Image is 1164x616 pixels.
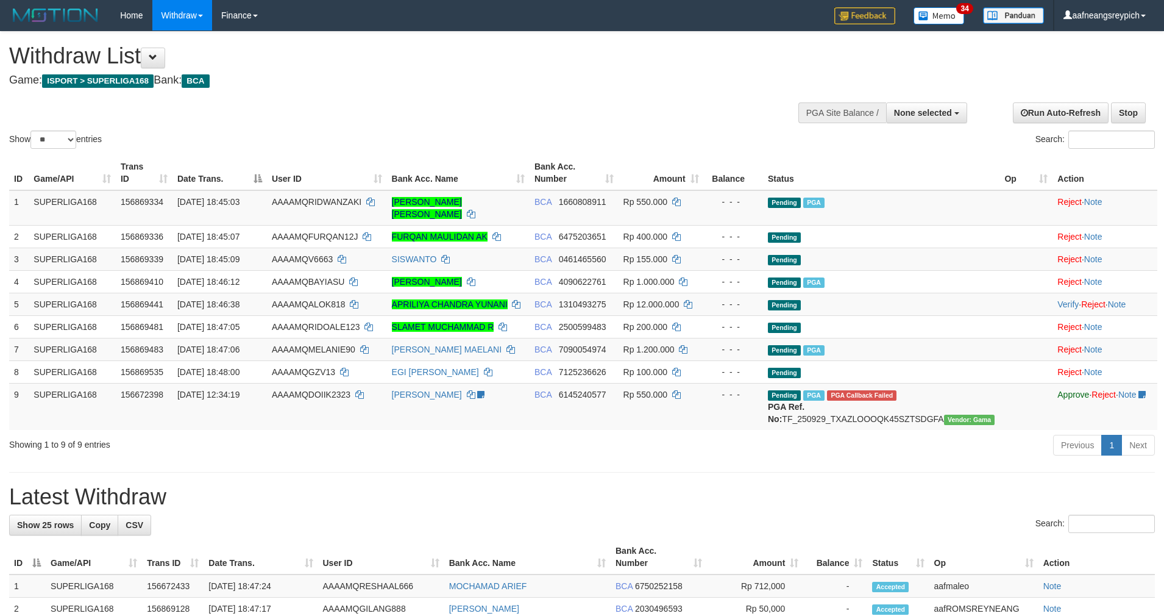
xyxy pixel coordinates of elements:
td: · [1052,338,1157,360]
span: AAAAMQRIDOALE123 [272,322,360,332]
td: SUPERLIGA168 [29,190,116,226]
h1: Latest Withdraw [9,485,1155,509]
td: Rp 712,000 [707,575,803,598]
span: 156869483 [121,345,163,354]
span: Accepted [872,604,909,615]
a: Note [1084,322,1102,332]
td: · [1052,248,1157,270]
td: 1 [9,190,29,226]
span: Pending [768,198,801,208]
td: SUPERLIGA168 [29,360,116,383]
td: aafmaleo [929,575,1038,598]
a: [PERSON_NAME] [449,604,519,614]
span: Copy 2500599483 to clipboard [559,322,606,332]
button: None selected [886,102,967,123]
div: - - - [709,389,758,401]
span: Marked by aafsoycanthlai [803,278,825,288]
label: Search: [1035,515,1155,533]
th: Game/API: activate to sort column ascending [29,156,116,190]
span: BCA [534,322,552,332]
a: Run Auto-Refresh [1013,102,1109,123]
span: Copy 1310493275 to clipboard [559,299,606,309]
a: Note [1118,390,1137,399]
a: Reject [1057,345,1082,354]
span: Rp 550.000 [623,197,667,207]
span: Copy 6475203651 to clipboard [559,232,606,242]
a: Note [1084,254,1102,264]
a: Approve [1057,390,1089,399]
span: [DATE] 12:34:19 [177,390,240,399]
label: Search: [1035,131,1155,149]
td: TF_250929_TXAZLOOOQK45SZTSDGFA [763,383,999,430]
a: Note [1108,299,1126,309]
td: 1 [9,575,46,598]
a: Note [1084,367,1102,377]
span: Copy 1660808911 to clipboard [559,197,606,207]
th: Date Trans.: activate to sort column descending [172,156,267,190]
th: Bank Acc. Name: activate to sort column ascending [444,540,611,575]
a: Reject [1057,277,1082,287]
span: ISPORT > SUPERLIGA168 [42,74,154,88]
td: 4 [9,270,29,293]
a: EGI [PERSON_NAME] [392,367,479,377]
div: - - - [709,196,758,208]
td: - [803,575,867,598]
span: Copy 7090054974 to clipboard [559,345,606,354]
span: AAAAMQV6663 [272,254,333,264]
span: AAAAMQBAYIASU [272,277,345,287]
span: [DATE] 18:47:05 [177,322,240,332]
span: BCA [534,197,552,207]
th: Amount: activate to sort column ascending [619,156,704,190]
th: Balance: activate to sort column ascending [803,540,867,575]
span: Pending [768,300,801,310]
div: - - - [709,231,758,243]
span: BCA [182,74,209,88]
span: Rp 12.000.000 [623,299,680,309]
td: [DATE] 18:47:24 [204,575,318,598]
td: · [1052,190,1157,226]
span: Pending [768,345,801,356]
td: SUPERLIGA168 [29,225,116,248]
span: Vendor URL: https://trx31.1velocity.biz [944,415,995,425]
input: Search: [1068,131,1155,149]
span: 34 [956,3,973,14]
a: Reject [1081,299,1105,309]
a: CSV [118,515,151,535]
span: BCA [534,277,552,287]
span: Copy 0461465560 to clipboard [559,254,606,264]
th: Trans ID: activate to sort column ascending [142,540,204,575]
td: 6 [9,315,29,338]
span: 156869336 [121,232,163,242]
th: Balance [704,156,763,190]
a: Reject [1091,390,1116,399]
span: Pending [768,278,801,288]
span: [DATE] 18:45:03 [177,197,240,207]
a: [PERSON_NAME] MAELANI [392,345,502,354]
span: BCA [534,254,552,264]
span: [DATE] 18:45:09 [177,254,240,264]
a: [PERSON_NAME] [PERSON_NAME] [392,197,462,219]
a: Note [1043,604,1062,614]
td: 156672433 [142,575,204,598]
a: Stop [1111,102,1146,123]
a: Reject [1057,367,1082,377]
a: [PERSON_NAME] [392,277,462,287]
a: Show 25 rows [9,515,82,535]
a: SLAMET MUCHAMMAD R [392,322,494,332]
span: BCA [534,367,552,377]
span: Pending [768,390,801,401]
th: Op: activate to sort column ascending [929,540,1038,575]
span: Copy 7125236626 to clipboard [559,367,606,377]
div: Showing 1 to 9 of 9 entries [9,434,476,451]
div: - - - [709,321,758,333]
div: PGA Site Balance / [798,102,886,123]
th: Status [763,156,999,190]
td: 7 [9,338,29,360]
td: SUPERLIGA168 [29,338,116,360]
span: Copy 4090622761 to clipboard [559,277,606,287]
div: - - - [709,343,758,356]
span: AAAAMQRIDWANZAKI [272,197,361,207]
span: Rp 155.000 [623,254,667,264]
span: 156869441 [121,299,163,309]
input: Search: [1068,515,1155,533]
